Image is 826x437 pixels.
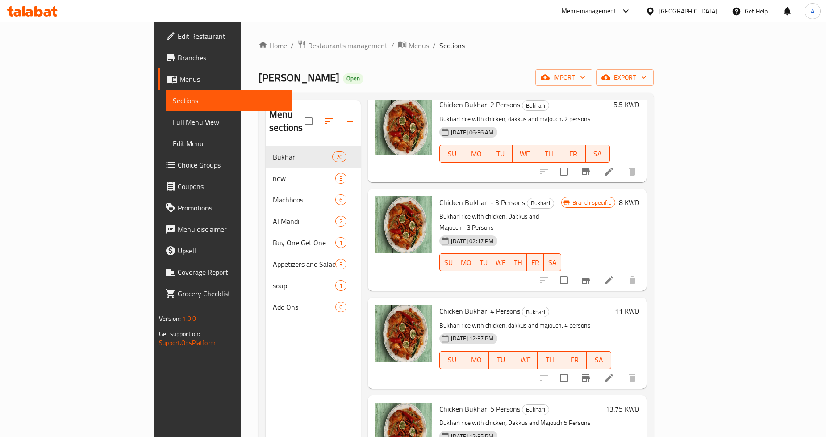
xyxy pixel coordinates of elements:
[159,313,181,324] span: Version:
[166,90,292,111] a: Sections
[468,353,485,366] span: MO
[461,256,471,269] span: MO
[475,253,492,271] button: TU
[569,198,615,207] span: Branch specific
[335,216,346,227] div: items
[158,176,292,197] a: Coupons
[158,154,292,176] a: Choice Groups
[439,98,520,111] span: Chicken Bukhari 2 Persons
[336,260,346,269] span: 3
[555,369,573,387] span: Select to update
[439,40,465,51] span: Sections
[173,138,285,149] span: Edit Menu
[273,194,335,205] span: Machboos
[273,259,335,269] div: Appetizers and Salads
[457,253,475,271] button: MO
[447,237,497,245] span: [DATE] 02:17 PM
[178,160,285,170] span: Choice Groups
[336,196,346,204] span: 6
[375,196,432,253] img: Chicken Bukhari - 3 Persons
[173,117,285,127] span: Full Menu View
[182,313,196,324] span: 1.0.0
[565,147,582,160] span: FR
[488,145,513,163] button: TU
[433,40,436,51] li: /
[622,269,643,291] button: delete
[273,173,335,184] span: new
[266,168,361,189] div: new3
[439,417,602,429] p: Bukhari rice with chicken, Dakkus and Majouch 5 Persons
[335,280,346,291] div: items
[542,72,585,83] span: import
[266,253,361,275] div: Appetizers and Salads3
[619,196,639,209] h6: 8 KWD
[468,147,485,160] span: MO
[336,239,346,247] span: 1
[613,98,639,111] h6: 5.5 KWD
[266,143,361,321] nav: Menu sections
[178,202,285,213] span: Promotions
[562,6,617,17] div: Menu-management
[544,253,561,271] button: SA
[522,307,549,317] div: Bukhari
[547,256,557,269] span: SA
[273,151,332,162] span: Bukhari
[439,304,520,318] span: Chicken Bukhari 4 Persons
[273,302,335,312] span: Add Ons
[535,69,592,86] button: import
[604,275,614,286] a: Edit menu item
[266,275,361,296] div: soup1
[266,146,361,168] div: Bukhari20
[335,194,346,205] div: items
[496,256,506,269] span: WE
[336,174,346,183] span: 3
[336,282,346,290] span: 1
[464,351,489,369] button: MO
[464,145,488,163] button: MO
[522,404,549,415] span: Bukhari
[522,404,549,415] div: Bukhari
[530,256,540,269] span: FR
[266,210,361,232] div: Al Mandi2
[259,40,654,51] nav: breadcrumb
[439,351,464,369] button: SU
[158,197,292,218] a: Promotions
[603,72,647,83] span: export
[659,6,718,16] div: [GEOGRAPHIC_DATA]
[575,269,597,291] button: Branch-specific-item
[622,161,643,182] button: delete
[178,52,285,63] span: Branches
[811,6,814,16] span: A
[439,253,457,271] button: SU
[541,353,559,366] span: TH
[575,161,597,182] button: Branch-specific-item
[166,133,292,154] a: Edit Menu
[179,74,285,84] span: Menus
[178,181,285,192] span: Coupons
[332,151,346,162] div: items
[273,280,335,291] div: soup
[527,253,544,271] button: FR
[479,256,488,269] span: TU
[605,403,639,415] h6: 13.75 KWD
[439,113,610,125] p: Bukhari rice with chicken, dakkus and majouch. 2 persons
[522,307,549,317] span: Bukhari
[447,128,497,137] span: [DATE] 06:36 AM
[537,145,561,163] button: TH
[522,100,549,111] div: Bukhari
[513,256,523,269] span: TH
[375,98,432,155] img: Chicken Bukhari 2 Persons
[489,351,513,369] button: TU
[604,166,614,177] a: Edit menu item
[590,353,608,366] span: SA
[266,189,361,210] div: Machboos6
[173,95,285,106] span: Sections
[527,198,554,209] div: Bukhari
[166,111,292,133] a: Full Menu View
[335,173,346,184] div: items
[596,69,654,86] button: export
[273,216,335,227] span: Al Mandi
